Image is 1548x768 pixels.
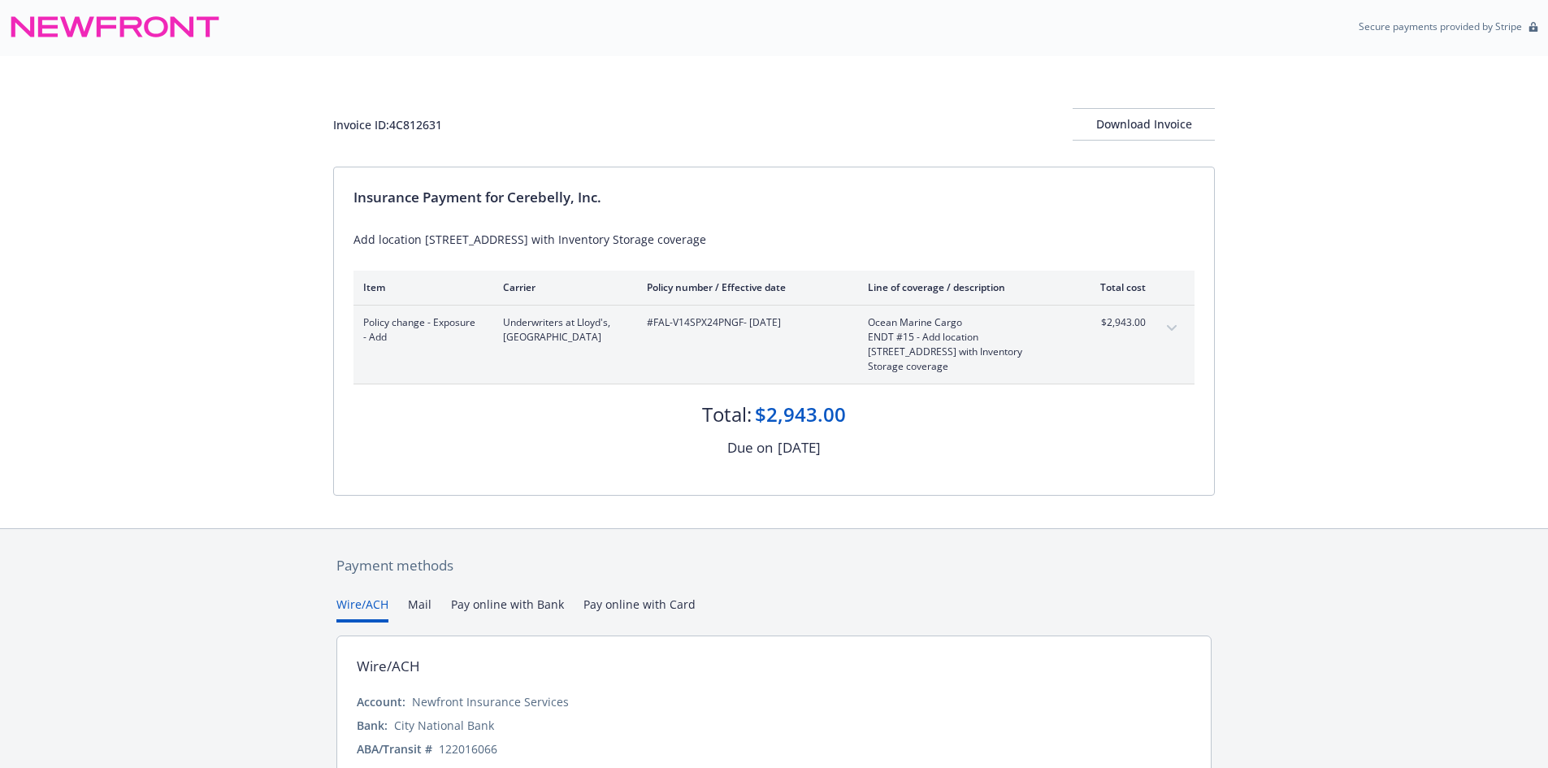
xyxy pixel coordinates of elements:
button: expand content [1159,315,1185,341]
span: Underwriters at Lloyd's, [GEOGRAPHIC_DATA] [503,315,621,345]
button: Download Invoice [1073,108,1215,141]
div: Carrier [503,280,621,294]
div: Policy change - Exposure - AddUnderwriters at Lloyd's, [GEOGRAPHIC_DATA]#FAL-V14SPX24PNGF- [DATE]... [353,306,1195,384]
div: Item [363,280,477,294]
div: Payment methods [336,555,1212,576]
span: #FAL-V14SPX24PNGF - [DATE] [647,315,842,330]
div: Policy number / Effective date [647,280,842,294]
div: Total cost [1085,280,1146,294]
span: Ocean Marine CargoENDT #15 - Add location [STREET_ADDRESS] with Inventory Storage coverage [868,315,1059,374]
div: Account: [357,693,405,710]
div: ABA/Transit # [357,740,432,757]
div: Wire/ACH [357,656,420,677]
button: Mail [408,596,431,623]
div: $2,943.00 [755,401,846,428]
p: Secure payments provided by Stripe [1359,20,1522,33]
div: Invoice ID: 4C812631 [333,116,442,133]
div: Due on [727,437,773,458]
div: 122016066 [439,740,497,757]
div: Newfront Insurance Services [412,693,569,710]
div: Insurance Payment for Cerebelly, Inc. [353,187,1195,208]
button: Wire/ACH [336,596,388,623]
div: Bank: [357,717,388,734]
span: Ocean Marine Cargo [868,315,1059,330]
button: Pay online with Bank [451,596,564,623]
div: [DATE] [778,437,821,458]
span: ENDT #15 - Add location [STREET_ADDRESS] with Inventory Storage coverage [868,330,1059,374]
div: City National Bank [394,717,494,734]
span: Policy change - Exposure - Add [363,315,477,345]
div: Add location [STREET_ADDRESS] with Inventory Storage coverage [353,231,1195,248]
button: Pay online with Card [583,596,696,623]
span: $2,943.00 [1085,315,1146,330]
div: Line of coverage / description [868,280,1059,294]
div: Total: [702,401,752,428]
div: Download Invoice [1073,109,1215,140]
